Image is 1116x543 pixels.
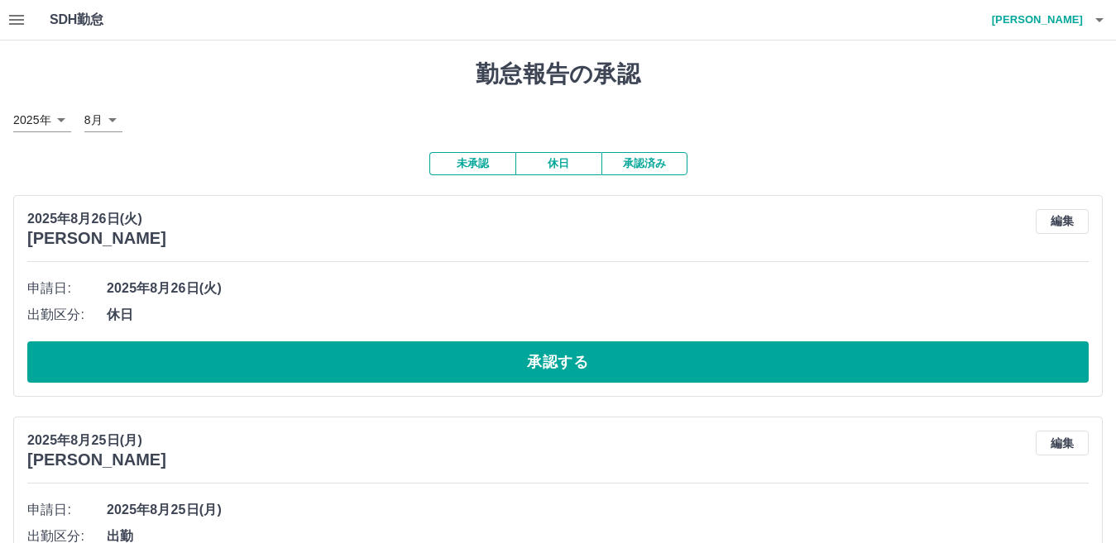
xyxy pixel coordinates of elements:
span: 申請日: [27,279,107,298]
span: 2025年8月25日(月) [107,500,1089,520]
button: 承認する [27,341,1089,383]
span: 申請日: [27,500,107,520]
button: 承認済み [601,152,687,175]
h3: [PERSON_NAME] [27,450,166,469]
button: 編集 [1036,209,1089,234]
button: 未承認 [429,152,515,175]
div: 8月 [84,108,122,132]
p: 2025年8月25日(月) [27,431,166,450]
h3: [PERSON_NAME] [27,229,166,248]
p: 2025年8月26日(火) [27,209,166,229]
div: 2025年 [13,108,71,132]
h1: 勤怠報告の承認 [13,60,1103,88]
span: 2025年8月26日(火) [107,279,1089,298]
span: 休日 [107,305,1089,325]
span: 出勤区分: [27,305,107,325]
button: 編集 [1036,431,1089,455]
button: 休日 [515,152,601,175]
